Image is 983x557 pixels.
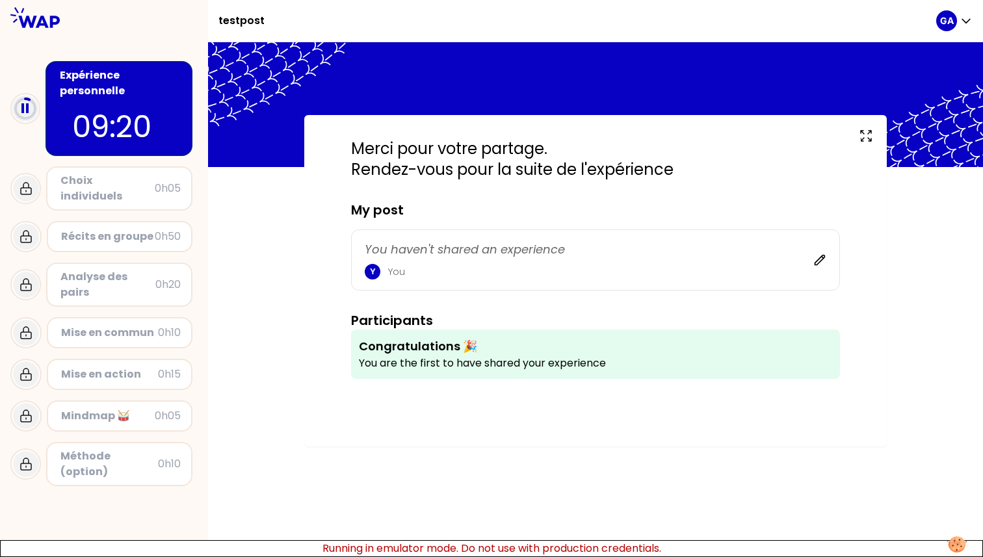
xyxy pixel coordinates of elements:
[351,311,433,330] h3: Participants
[72,104,166,149] p: 09:20
[61,229,155,244] div: Récits en groupe
[940,14,954,27] p: GA
[388,265,806,278] p: You
[60,173,155,204] div: Choix individuels
[351,201,840,219] h3: My post
[365,240,806,259] p: You haven't shared an experience
[155,229,181,244] div: 0h50
[351,138,840,180] h2: Merci pour votre partage. Rendez-vous pour la suite de l'expérience
[155,277,181,292] div: 0h20
[61,367,158,382] div: Mise en action
[155,181,181,196] div: 0h05
[370,266,376,277] p: Y
[936,10,973,31] button: GA
[359,356,832,371] p: You are the first to have shared your experience
[359,337,832,356] h4: Congratulations 🎉
[158,456,181,472] div: 0h10
[60,269,155,300] div: Analyse des pairs
[155,408,181,424] div: 0h05
[60,448,158,480] div: Méthode (option)
[61,408,155,424] div: Mindmap 🥁
[60,68,181,99] div: Expérience personnelle
[61,325,158,341] div: Mise en commun
[158,367,181,382] div: 0h15
[158,325,181,341] div: 0h10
